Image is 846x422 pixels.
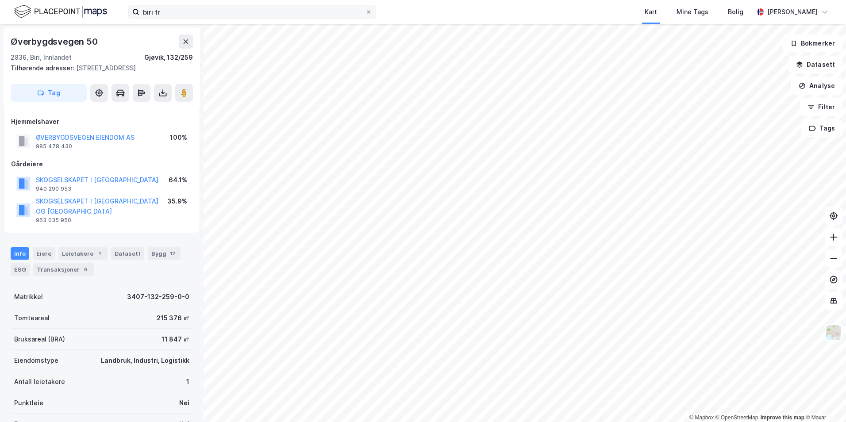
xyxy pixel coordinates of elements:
div: ESG [11,263,30,276]
div: Bolig [728,7,743,17]
div: 64.1% [169,175,187,185]
div: Bruksareal (BRA) [14,334,65,345]
div: Gårdeiere [11,159,192,169]
a: Improve this map [761,414,804,421]
img: Z [825,324,842,341]
div: Punktleie [14,398,43,408]
div: Nei [179,398,189,408]
iframe: Chat Widget [802,380,846,422]
div: [PERSON_NAME] [767,7,818,17]
img: logo.f888ab2527a4732fd821a326f86c7f29.svg [14,4,107,19]
div: 985 478 430 [36,143,72,150]
button: Bokmerker [783,35,842,52]
div: Tomteareal [14,313,50,323]
div: 100% [170,132,187,143]
button: Analyse [791,77,842,95]
div: Transaksjoner [33,263,94,276]
div: Eiendomstype [14,355,58,366]
div: Info [11,247,29,260]
div: Eiere [33,247,55,260]
div: Gjøvik, 132/259 [144,52,193,63]
a: Mapbox [689,414,714,421]
div: 1 [186,376,189,387]
div: 2836, Biri, Innlandet [11,52,72,63]
div: 12 [168,249,177,258]
div: 11 847 ㎡ [162,334,189,345]
a: OpenStreetMap [715,414,758,421]
div: Hjemmelshaver [11,116,192,127]
div: 963 035 950 [36,217,71,224]
div: [STREET_ADDRESS] [11,63,186,73]
input: Søk på adresse, matrikkel, gårdeiere, leietakere eller personer [139,5,365,19]
div: Leietakere [58,247,108,260]
div: 940 290 953 [36,185,71,192]
span: Tilhørende adresser: [11,64,76,72]
div: Øverbygdsvegen 50 [11,35,100,49]
div: Mine Tags [677,7,708,17]
div: Matrikkel [14,292,43,302]
div: 6 [81,265,90,274]
button: Filter [800,98,842,116]
div: Antall leietakere [14,376,65,387]
button: Datasett [788,56,842,73]
div: 1 [95,249,104,258]
div: Landbruk, Industri, Logistikk [101,355,189,366]
div: 215 376 ㎡ [157,313,189,323]
div: Datasett [111,247,144,260]
div: 3407-132-259-0-0 [127,292,189,302]
div: 35.9% [167,196,187,207]
div: Kart [645,7,657,17]
div: Bygg [148,247,181,260]
button: Tag [11,84,87,102]
button: Tags [801,119,842,137]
